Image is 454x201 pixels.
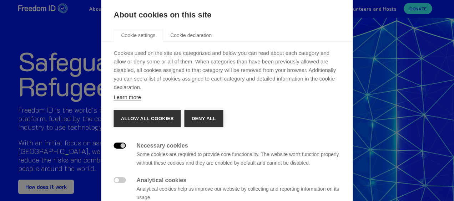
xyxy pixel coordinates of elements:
strong: Necessary cookies [137,143,188,149]
a: Learn more [114,94,141,100]
label:  [114,143,126,149]
strong: About cookies on this site [114,10,212,19]
p: Some cookies are required to provide core functionality. The website won't function properly with... [137,150,340,167]
a: Cookie declaration [163,29,219,42]
p: Cookies used on the site are categorized and below you can read about each category and allow or ... [114,49,340,92]
strong: Analytical cookies [137,177,187,183]
button: Allow all cookies [114,110,181,127]
label:  [114,177,126,183]
button: Deny all [185,110,223,127]
a: Cookie settings [114,29,163,42]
